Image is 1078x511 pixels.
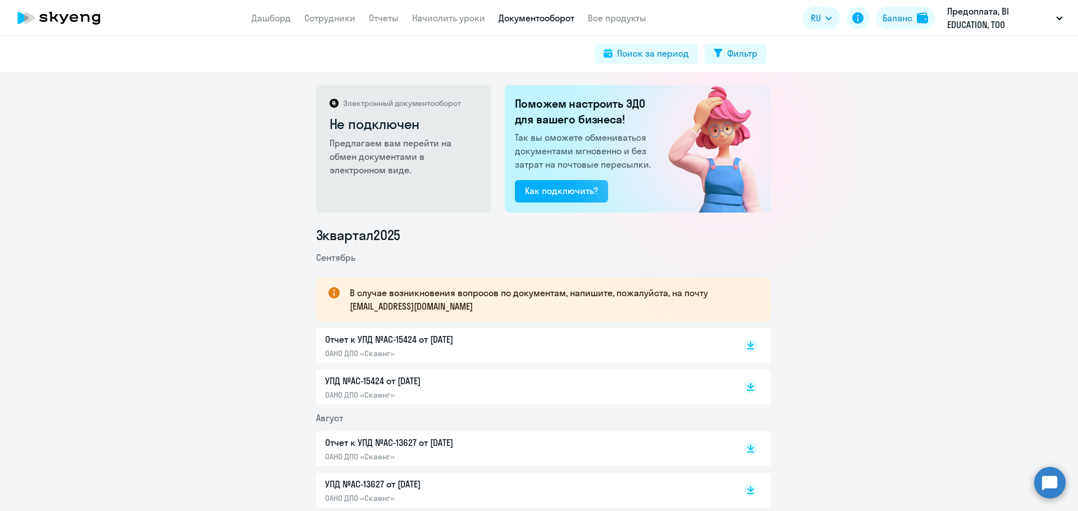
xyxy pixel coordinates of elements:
[515,96,654,127] h2: Поможем настроить ЭДО для вашего бизнеса!
[917,12,928,24] img: balance
[325,436,561,449] p: Отчет к УПД №AC-13627 от [DATE]
[325,452,561,462] p: ОАНО ДПО «Скаенг»
[325,333,561,346] p: Отчет к УПД №AC-15424 от [DATE]
[727,47,757,60] div: Фильтр
[325,493,561,503] p: ОАНО ДПО «Скаенг»
[947,4,1052,31] p: Предоплата, BI EDUCATION, ТОО
[883,11,912,25] div: Баланс
[325,348,561,358] p: ОАНО ДПО «Скаенг»
[412,12,485,24] a: Начислить уроки
[330,115,479,133] h2: Не подключен
[325,436,720,462] a: Отчет к УПД №AC-13627 от [DATE]ОАНО ДПО «Скаенг»
[325,390,561,400] p: ОАНО ДПО «Скаенг»
[369,12,399,24] a: Отчеты
[304,12,355,24] a: Сотрудники
[325,374,561,388] p: УПД №AC-15424 от [DATE]
[350,286,751,313] p: В случае возникновения вопросов по документам, напишите, пожалуйста, на почту [EMAIL_ADDRESS][DOM...
[942,4,1068,31] button: Предоплата, BI EDUCATION, ТОО
[316,412,343,423] span: Август
[330,136,479,177] p: Предлагаем вам перейти на обмен документами в электронном виде.
[525,184,598,197] div: Как подключить?
[515,180,608,202] button: Как подключить?
[811,11,821,25] span: RU
[617,47,689,60] div: Поиск за период
[595,44,698,64] button: Поиск за период
[343,98,461,108] p: Электронный документооборот
[876,7,935,29] button: Балансbalance
[588,12,646,24] a: Все продукты
[499,12,574,24] a: Документооборот
[803,7,840,29] button: RU
[252,12,291,24] a: Дашборд
[316,252,355,263] span: Сентябрь
[325,374,720,400] a: УПД №AC-15424 от [DATE]ОАНО ДПО «Скаенг»
[316,226,771,244] li: 3 квартал 2025
[645,85,771,213] img: not_connected
[515,131,654,171] p: Так вы сможете обмениваться документами мгновенно и без затрат на почтовые пересылки.
[325,333,720,358] a: Отчет к УПД №AC-15424 от [DATE]ОАНО ДПО «Скаенг»
[705,44,766,64] button: Фильтр
[325,477,720,503] a: УПД №AC-13627 от [DATE]ОАНО ДПО «Скаенг»
[325,477,561,491] p: УПД №AC-13627 от [DATE]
